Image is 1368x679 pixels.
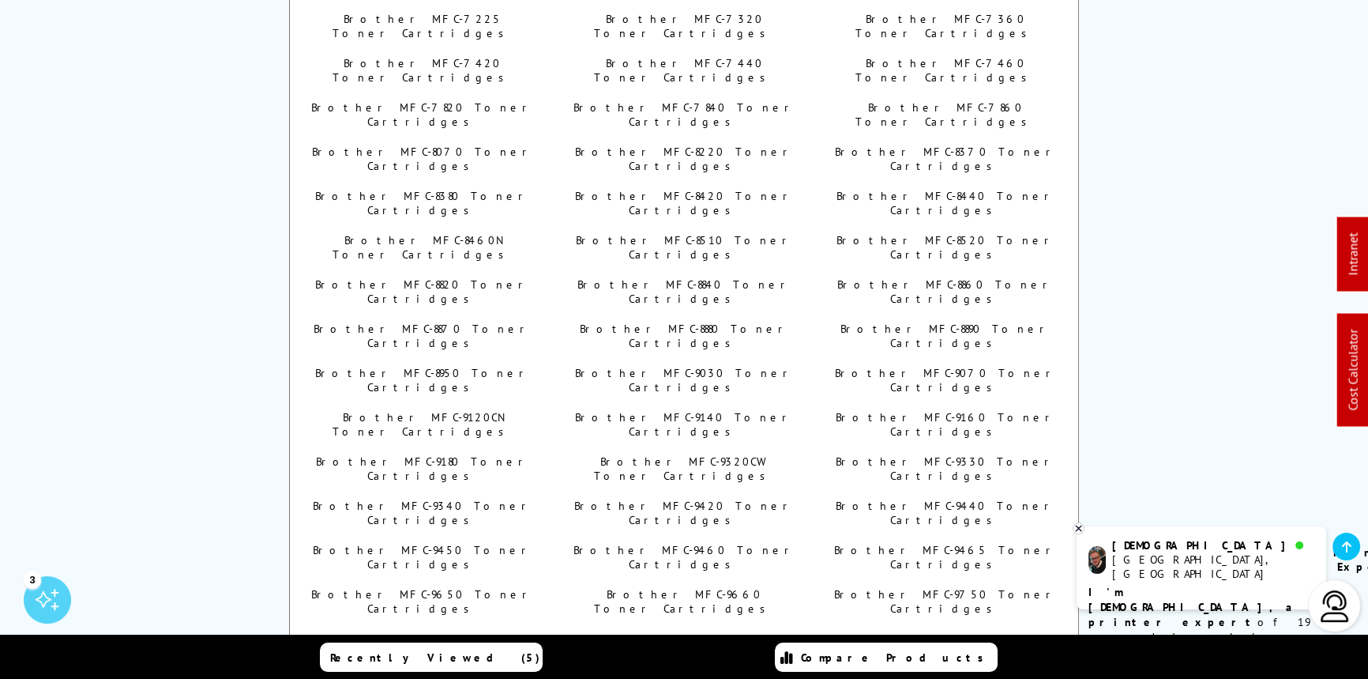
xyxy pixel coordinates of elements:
a: Brother MFC-8460N Toner Cartridges [333,233,513,262]
a: Brother MFC-8520 Toner Cartridges [836,233,1055,262]
a: Brother MFC-8890 Toner Cartridges [840,322,1050,350]
a: Brother MFC-9340 Toner Cartridges [313,499,532,527]
a: Cost Calculator [1345,330,1361,411]
a: Brother MFC-9030 Toner Cartridges [574,366,793,394]
a: Brother MFC-9860 Toner Cartridges [837,632,1054,660]
a: Brother MFC-9440 Toner Cartridges [836,499,1055,527]
a: Brother MFC-7360 Toner Cartridges [855,12,1035,40]
a: Brother MFC-9450 Toner Cartridges [313,543,532,571]
a: Brother MFC-7860 Toner Cartridges [855,100,1035,129]
a: Brother MFC-8820 Toner Cartridges [315,277,529,306]
a: Brother MFC-9330 Toner Cartridges [836,455,1055,483]
a: Brother MFC-8440 Toner Cartridges [836,189,1055,217]
a: Brother MFC-7820 Toner Cartridges [311,100,533,129]
a: Brother MFC-9180 Toner Cartridges [316,455,529,483]
a: Brother MFC-8370 Toner Cartridges [835,145,1057,173]
a: Brother MFC-7460 Toner Cartridges [855,56,1035,85]
img: chris-livechat.png [1088,546,1106,574]
a: Brother MFC-7225 Toner Cartridges [333,12,513,40]
img: user-headset-light.svg [1319,590,1351,622]
a: Brother MFC-9750 Toner Cartridges [834,587,1057,616]
a: Brother MFC-7320 Toner Cartridges [594,12,774,40]
p: of 19 years! I can help you choose the right product [1088,585,1314,675]
a: Brother MFC-7440 Toner Cartridges [594,56,774,85]
a: Compare Products [775,643,998,672]
a: Recently Viewed (5) [320,643,543,672]
a: Brother MFC-9070 Toner Cartridges [835,366,1057,394]
a: Intranet [1345,233,1361,276]
span: Compare Products [801,651,992,665]
div: [GEOGRAPHIC_DATA], [GEOGRAPHIC_DATA] [1112,553,1314,581]
a: Brother MFC-8950 Toner Cartridges [315,366,530,394]
a: Brother MFC-9660 Toner Cartridges [594,587,774,616]
div: 3 [24,571,41,588]
a: Brother MFC-8860 Toner Cartridges [837,277,1054,306]
a: Brother MFC-9460 Toner Cartridges [573,543,795,571]
a: Brother MFC-8420 Toner Cartridges [574,189,793,217]
a: Brother MFC-9760 Toner Cartridges [333,632,513,660]
b: I'm [DEMOGRAPHIC_DATA], a printer expert [1088,585,1297,629]
div: [DEMOGRAPHIC_DATA] [1112,538,1314,553]
a: Brother MFC-9320CW Toner Cartridges [594,455,774,483]
a: Brother MFC-8220 Toner Cartridges [574,145,793,173]
a: Brother MFC-9120CN Toner Cartridges [333,410,513,439]
a: Brother MFC-7420 Toner Cartridges [333,56,513,85]
a: Brother MFC-9160 Toner Cartridges [836,410,1056,439]
a: Brother MFC-9650 Toner Cartridges [311,587,533,616]
a: Brother MFC-8840 Toner Cartridges [577,277,791,306]
a: Brother MFC-8880 Toner Cartridges [579,322,788,350]
a: Brother MFC-8510 Toner Cartridges [575,233,792,262]
a: Brother MFC-8380 Toner Cartridges [315,189,529,217]
a: Brother MFC-9140 Toner Cartridges [575,410,793,439]
a: Brother MFC-9420 Toner Cartridges [574,499,794,527]
a: Brother MFC-9465 Toner Cartridges [834,543,1057,571]
a: Brother MFC-8070 Toner Cartridges [312,145,533,173]
span: Recently Viewed (5) [330,651,540,665]
a: Brother MFC-9840 Toner Cartridges [577,632,791,660]
a: Brother MFC-7840 Toner Cartridges [573,100,795,129]
a: Brother MFC-8870 Toner Cartridges [314,322,531,350]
